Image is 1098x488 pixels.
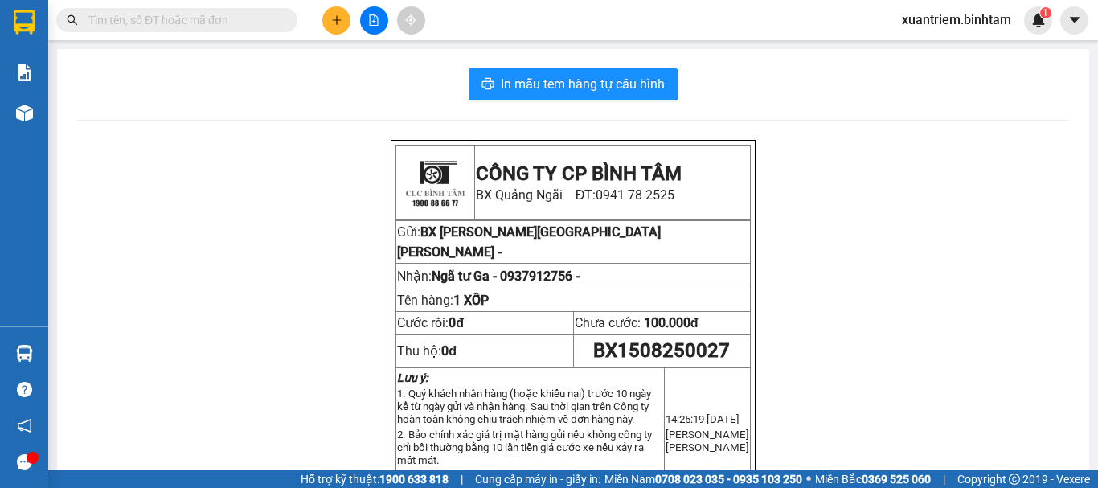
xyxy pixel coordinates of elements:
[806,476,811,482] span: ⚪️
[1009,474,1020,485] span: copyright
[481,77,494,92] span: printer
[1043,7,1048,18] span: 1
[379,473,449,486] strong: 1900 633 818
[17,382,32,397] span: question-circle
[368,14,379,26] span: file-add
[397,388,651,425] span: 1. Quý khách nhận hàng (hoặc khiếu nại) trước 10 ngày kể từ ngày gửi và nhận hàng. Sau thời gian ...
[397,224,420,240] span: Gửi:
[815,470,931,488] span: Miền Bắc
[604,470,802,488] span: Miền Nam
[397,293,489,308] span: Tên hàng:
[16,64,33,81] img: solution-icon
[476,162,682,185] strong: CÔNG TY CP BÌNH TÂM
[596,187,674,203] span: 0941 78 2525
[397,429,652,466] span: 2. Bảo chính xác giá trị mặt hàng gửi nếu không công ty chỉ bồi thường bằng 10 lần tiền giá cước ...
[16,345,33,362] img: warehouse-icon
[322,6,350,35] button: plus
[397,315,464,330] span: Cước rồi:
[644,315,699,330] span: 100.000đ
[449,315,464,330] span: 0đ
[575,315,699,330] span: Chưa cước:
[889,10,1024,30] span: xuantriem.binhtam
[476,187,675,203] span: BX Quảng Ngãi ĐT:
[16,105,33,121] img: warehouse-icon
[432,269,580,284] span: Ngã tư Ga -
[301,470,449,488] span: Hỗ trợ kỹ thuật:
[441,343,457,359] strong: 0đ
[469,68,678,100] button: printerIn mẫu tem hàng tự cấu hình
[331,14,342,26] span: plus
[397,224,661,260] span: BX [PERSON_NAME][GEOGRAPHIC_DATA][PERSON_NAME] -
[397,269,580,284] span: Nhận:
[666,413,740,425] span: 14:25:19 [DATE]
[88,11,278,29] input: Tìm tên, số ĐT hoặc mã đơn
[943,470,945,488] span: |
[461,470,463,488] span: |
[397,343,457,359] span: Thu hộ:
[1060,6,1088,35] button: caret-down
[1067,13,1082,27] span: caret-down
[397,6,425,35] button: aim
[501,74,665,94] span: In mẫu tem hàng tự cấu hình
[593,339,730,362] span: BX1508250027
[17,418,32,433] span: notification
[475,470,600,488] span: Cung cấp máy in - giấy in:
[666,429,749,453] span: [PERSON_NAME] [PERSON_NAME]
[67,14,78,26] span: search
[17,454,32,470] span: message
[397,371,428,384] strong: Lưu ý:
[500,269,580,284] span: 0937912756 -
[655,473,802,486] strong: 0708 023 035 - 0935 103 250
[862,473,931,486] strong: 0369 525 060
[360,6,388,35] button: file-add
[453,293,489,308] span: 1 XỐP
[14,10,35,35] img: logo-vxr
[1040,7,1051,18] sup: 1
[1031,13,1046,27] img: icon-new-feature
[405,14,416,26] span: aim
[399,146,471,219] img: logo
